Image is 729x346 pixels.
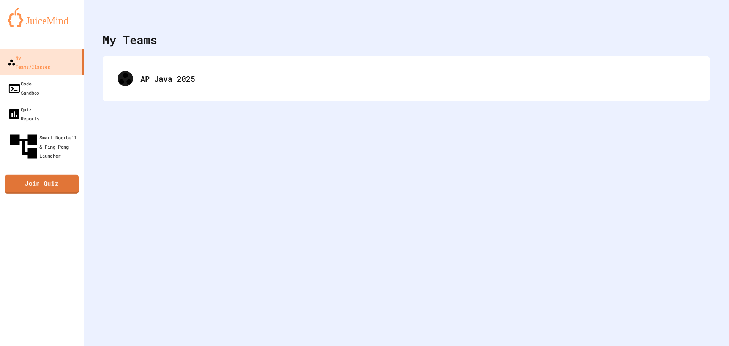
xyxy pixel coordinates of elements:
div: Quiz Reports [8,105,39,123]
div: AP Java 2025 [140,73,695,84]
div: Smart Doorbell & Ping Pong Launcher [8,131,80,163]
div: AP Java 2025 [110,63,702,94]
img: logo-orange.svg [8,8,76,27]
div: Code Sandbox [8,79,39,97]
div: My Teams/Classes [8,53,50,71]
div: My Teams [103,31,157,48]
a: Join Quiz [5,175,79,194]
